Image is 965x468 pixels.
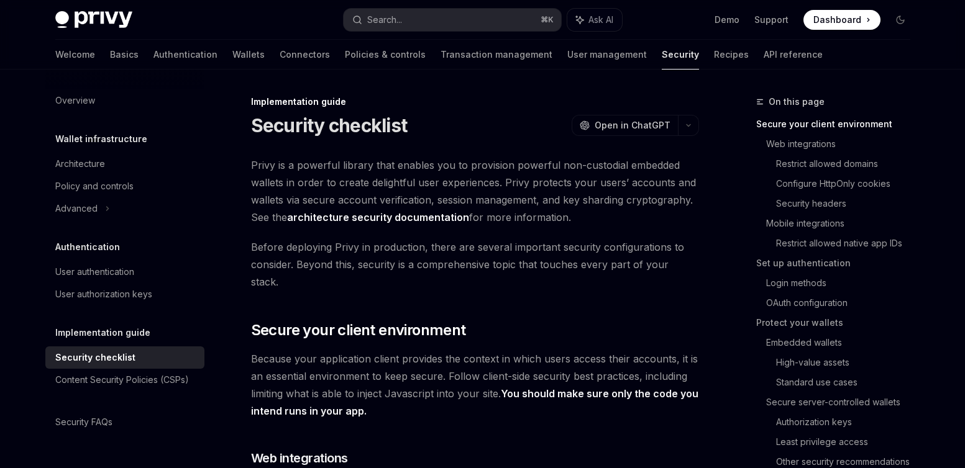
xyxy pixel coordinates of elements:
[890,10,910,30] button: Toggle dark mode
[567,9,622,31] button: Ask AI
[766,333,920,353] a: Embedded wallets
[345,40,426,70] a: Policies & controls
[776,174,920,194] a: Configure HttpOnly cookies
[776,432,920,452] a: Least privilege access
[776,412,920,432] a: Authorization keys
[251,238,699,290] span: Before deploying Privy in production, there are several important security configurations to cons...
[55,264,134,279] div: User authentication
[55,240,120,254] h5: Authentication
[251,350,699,420] span: Because your application client provides the context in which users access their accounts, it is ...
[251,96,699,108] div: Implementation guide
[251,114,408,137] h1: Security checklist
[567,40,647,70] a: User management
[776,372,920,392] a: Standard use cases
[55,415,112,430] div: Security FAQs
[55,93,95,108] div: Overview
[367,12,402,27] div: Search...
[756,313,920,333] a: Protect your wallets
[776,154,920,174] a: Restrict allowed domains
[776,233,920,253] a: Restrict allowed native app IDs
[441,40,552,70] a: Transaction management
[754,14,789,26] a: Support
[45,89,204,112] a: Overview
[45,411,204,433] a: Security FAQs
[55,201,98,216] div: Advanced
[766,134,920,154] a: Web integrations
[280,40,330,70] a: Connectors
[45,175,204,197] a: Policy and controls
[55,372,189,387] div: Content Security Policies (CSPs)
[232,40,265,70] a: Wallets
[766,293,920,313] a: OAuth configuration
[55,132,147,146] h5: Wallet infrastructure
[541,15,554,25] span: ⌘ K
[55,325,150,340] h5: Implementation guide
[55,11,132,29] img: dark logo
[55,40,95,70] a: Welcome
[55,350,135,365] div: Security checklist
[251,320,466,340] span: Secure your client environment
[764,40,823,70] a: API reference
[572,115,678,136] button: Open in ChatGPT
[251,156,699,226] span: Privy is a powerful library that enables you to provision powerful non-custodial embedded wallets...
[776,353,920,372] a: High-value assets
[45,153,204,175] a: Architecture
[776,194,920,214] a: Security headers
[55,179,134,194] div: Policy and controls
[766,392,920,412] a: Secure server-controlled wallets
[55,156,105,171] div: Architecture
[45,369,204,391] a: Content Security Policies (CSPs)
[662,40,699,70] a: Security
[45,261,204,283] a: User authentication
[756,253,920,273] a: Set up authentication
[110,40,139,70] a: Basics
[344,9,561,31] button: Search...⌘K
[45,346,204,369] a: Security checklist
[287,211,469,224] a: architecture security documentation
[766,273,920,293] a: Login methods
[769,94,825,109] span: On this page
[714,40,749,70] a: Recipes
[756,114,920,134] a: Secure your client environment
[153,40,217,70] a: Authentication
[55,287,152,302] div: User authorization keys
[813,14,861,26] span: Dashboard
[251,449,348,467] span: Web integrations
[766,214,920,233] a: Mobile integrations
[45,283,204,305] a: User authorization keys
[595,119,670,132] span: Open in ChatGPT
[588,14,613,26] span: Ask AI
[715,14,739,26] a: Demo
[803,10,880,30] a: Dashboard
